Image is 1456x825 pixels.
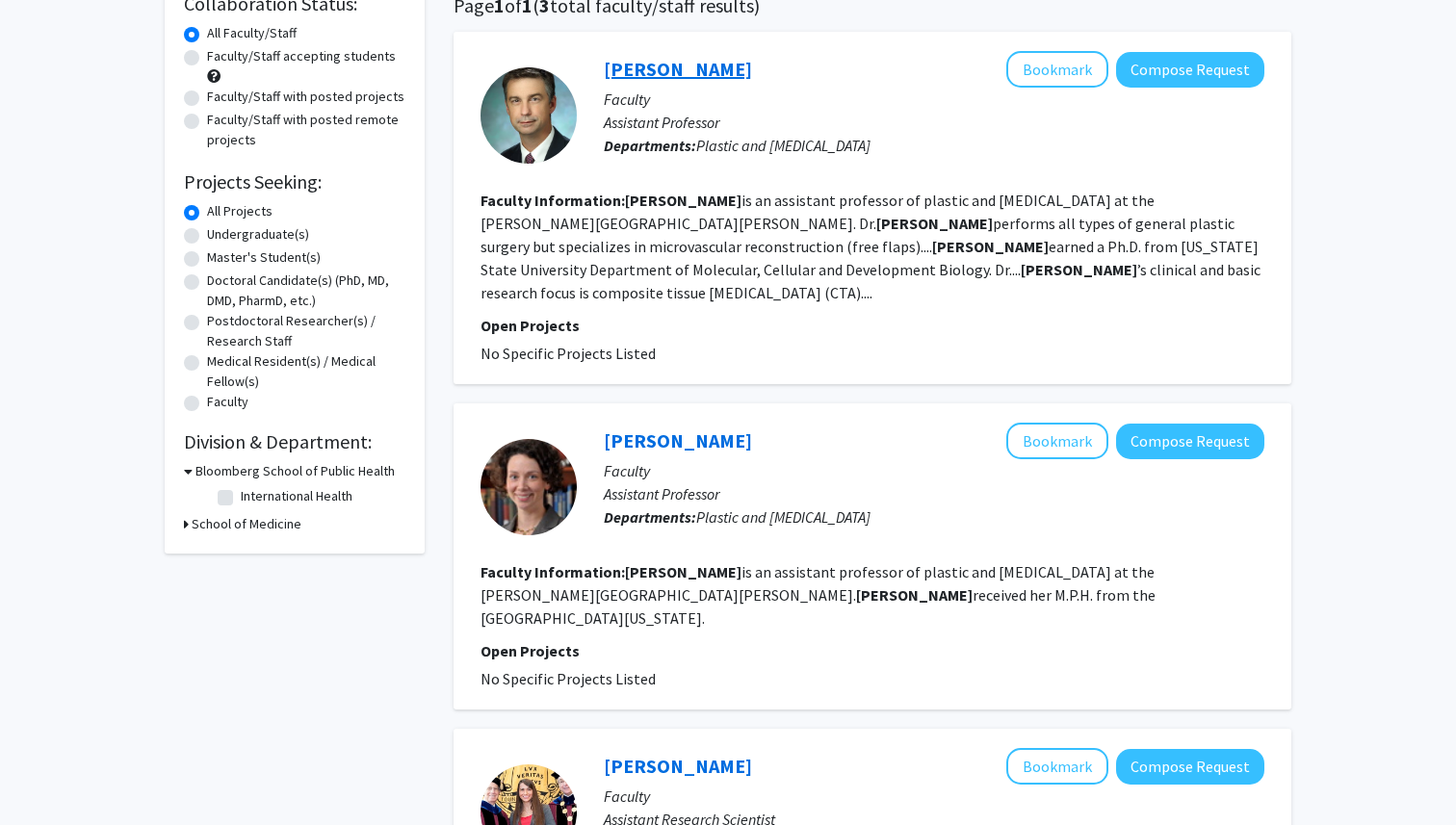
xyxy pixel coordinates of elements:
[604,754,752,778] a: [PERSON_NAME]
[604,785,1264,808] p: Faculty
[207,351,405,392] label: Medical Resident(s) / Medical Fellow(s)
[481,562,1156,628] fg-read-more: is an assistant professor of plastic and [MEDICAL_DATA] at the [PERSON_NAME][GEOGRAPHIC_DATA][PER...
[1006,423,1108,459] button: Add Carisa Cooney to Bookmarks
[604,136,696,155] b: Departments:
[1006,748,1108,785] button: Add Erin Cooney to Bookmarks
[481,314,1264,337] p: Open Projects
[481,669,656,688] span: No Specific Projects Listed
[241,486,352,506] label: International Health
[207,110,405,150] label: Faculty/Staff with posted remote projects
[207,87,404,107] label: Faculty/Staff with posted projects
[184,430,405,453] h2: Division & Department:
[481,344,656,363] span: No Specific Projects Listed
[696,136,871,155] span: Plastic and [MEDICAL_DATA]
[876,214,993,233] b: [PERSON_NAME]
[207,23,297,43] label: All Faculty/Staff
[625,562,741,581] b: [PERSON_NAME]
[932,237,1049,256] b: [PERSON_NAME]
[192,514,301,534] h3: School of Medicine
[856,585,973,605] b: [PERSON_NAME]
[14,738,82,811] iframe: Chat
[604,482,1264,505] p: Assistant Professor
[481,191,625,210] b: Faculty Information:
[207,46,396,66] label: Faculty/Staff accepting students
[604,428,752,452] a: [PERSON_NAME]
[184,170,405,193] h2: Projects Seeking:
[604,507,696,527] b: Departments:
[207,311,405,351] label: Postdoctoral Researcher(s) / Research Staff
[195,461,395,481] h3: Bloomberg School of Public Health
[207,247,321,268] label: Master's Student(s)
[604,88,1264,111] p: Faculty
[481,191,1261,302] fg-read-more: is an assistant professor of plastic and [MEDICAL_DATA] at the [PERSON_NAME][GEOGRAPHIC_DATA][PER...
[604,111,1264,134] p: Assistant Professor
[1116,749,1264,785] button: Compose Request to Erin Cooney
[207,224,309,245] label: Undergraduate(s)
[1021,260,1137,279] b: [PERSON_NAME]
[207,392,248,412] label: Faculty
[207,271,405,311] label: Doctoral Candidate(s) (PhD, MD, DMD, PharmD, etc.)
[604,57,752,81] a: [PERSON_NAME]
[604,459,1264,482] p: Faculty
[1116,52,1264,88] button: Compose Request to Damon Cooney
[1006,51,1108,88] button: Add Damon Cooney to Bookmarks
[696,507,871,527] span: Plastic and [MEDICAL_DATA]
[481,639,1264,662] p: Open Projects
[481,562,625,581] b: Faculty Information:
[1116,424,1264,459] button: Compose Request to Carisa Cooney
[207,201,273,221] label: All Projects
[625,191,741,210] b: [PERSON_NAME]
